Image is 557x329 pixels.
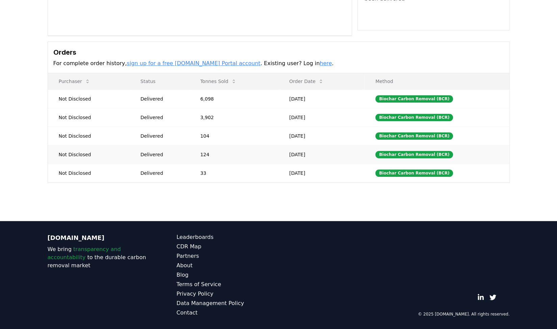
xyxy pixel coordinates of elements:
[48,127,130,145] td: Not Disclosed
[189,127,278,145] td: 104
[141,151,184,158] div: Delivered
[278,164,364,182] td: [DATE]
[278,108,364,127] td: [DATE]
[141,133,184,139] div: Delivered
[189,164,278,182] td: 33
[370,78,504,85] p: Method
[177,299,279,307] a: Data Management Policy
[375,169,453,177] div: Biochar Carbon Removal (BCR)
[48,246,121,261] span: transparency and accountability
[177,290,279,298] a: Privacy Policy
[189,108,278,127] td: 3,902
[320,60,332,66] a: here
[177,271,279,279] a: Blog
[177,280,279,289] a: Terms of Service
[177,243,279,251] a: CDR Map
[375,114,453,121] div: Biochar Carbon Removal (BCR)
[177,233,279,241] a: Leaderboards
[48,89,130,108] td: Not Disclosed
[48,245,150,270] p: We bring to the durable carbon removal market
[48,145,130,164] td: Not Disclosed
[189,145,278,164] td: 124
[177,252,279,260] a: Partners
[53,59,504,67] p: For complete order history, . Existing user? Log in .
[53,75,96,88] button: Purchaser
[127,60,260,66] a: sign up for a free [DOMAIN_NAME] Portal account
[177,262,279,270] a: About
[177,309,279,317] a: Contact
[418,311,510,317] p: © 2025 [DOMAIN_NAME]. All rights reserved.
[278,89,364,108] td: [DATE]
[477,294,484,301] a: LinkedIn
[135,78,184,85] p: Status
[284,75,329,88] button: Order Date
[141,95,184,102] div: Delivered
[375,132,453,140] div: Biochar Carbon Removal (BCR)
[189,89,278,108] td: 6,098
[278,127,364,145] td: [DATE]
[489,294,496,301] a: Twitter
[48,233,150,243] p: [DOMAIN_NAME]
[375,95,453,103] div: Biochar Carbon Removal (BCR)
[141,114,184,121] div: Delivered
[278,145,364,164] td: [DATE]
[141,170,184,176] div: Delivered
[53,47,504,57] h3: Orders
[195,75,242,88] button: Tonnes Sold
[48,164,130,182] td: Not Disclosed
[375,151,453,158] div: Biochar Carbon Removal (BCR)
[48,108,130,127] td: Not Disclosed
